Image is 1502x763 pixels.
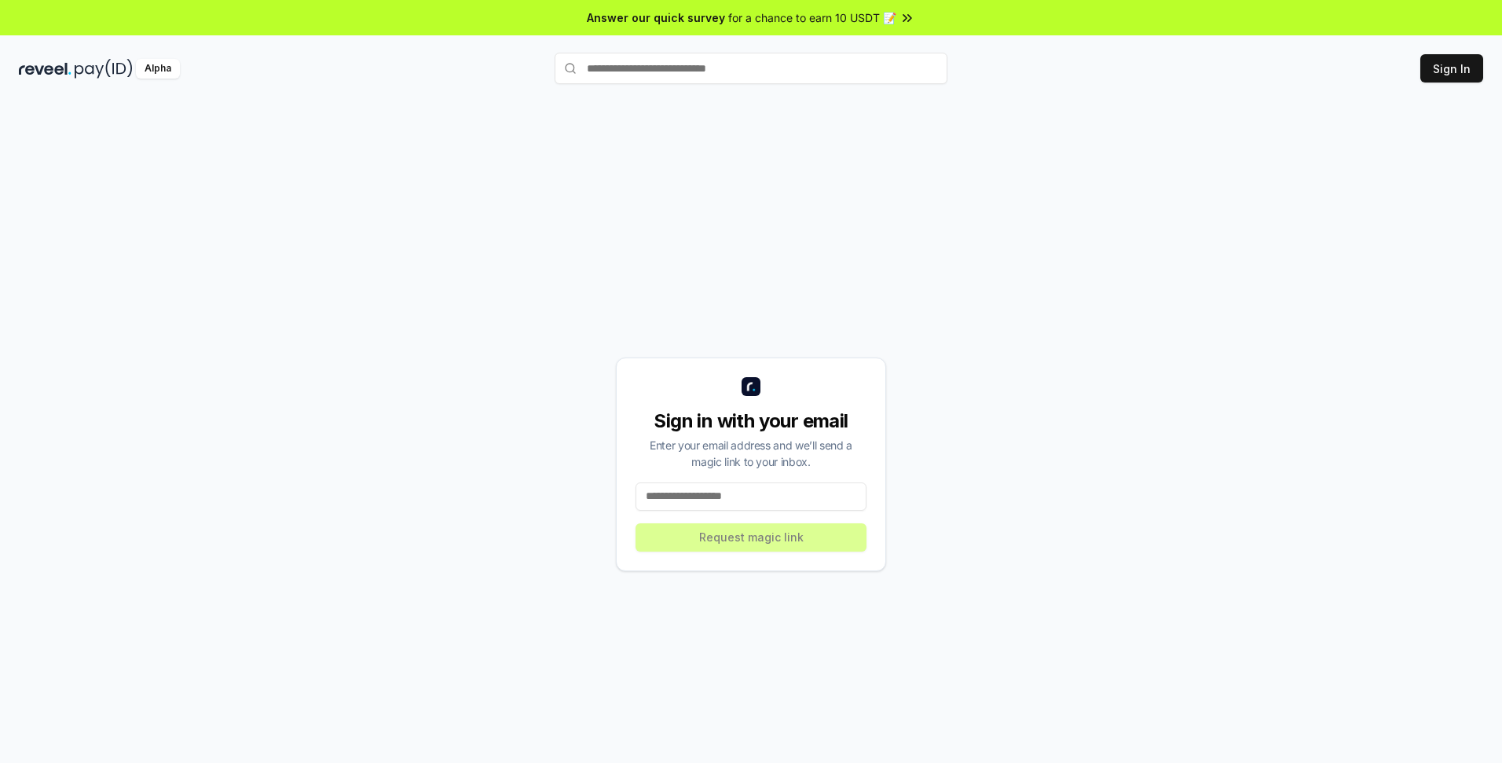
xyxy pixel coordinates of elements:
[587,9,725,26] span: Answer our quick survey
[728,9,896,26] span: for a chance to earn 10 USDT 📝
[19,59,71,79] img: reveel_dark
[1420,54,1483,83] button: Sign In
[75,59,133,79] img: pay_id
[636,437,866,470] div: Enter your email address and we’ll send a magic link to your inbox.
[136,59,180,79] div: Alpha
[636,409,866,434] div: Sign in with your email
[742,377,760,396] img: logo_small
